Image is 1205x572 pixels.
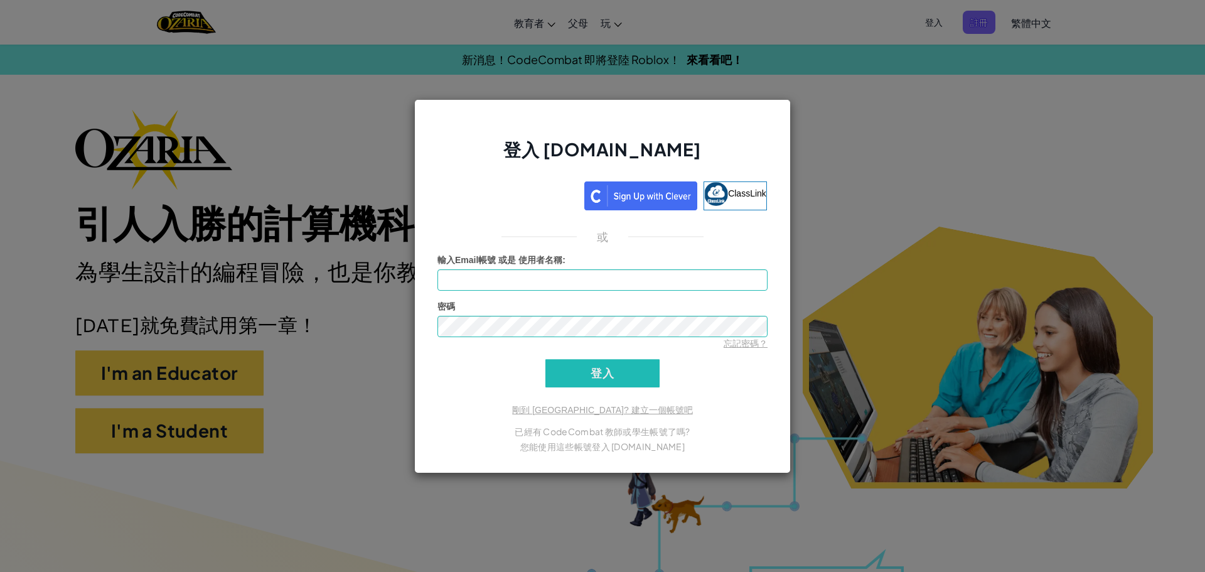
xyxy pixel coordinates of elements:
p: 您能使用這些帳號登入 [DOMAIN_NAME] [437,439,768,454]
p: 或 [597,229,608,244]
span: 輸入Email帳號 或是 使用者名稱 [437,255,562,265]
img: clever_sso_button@2x.png [584,181,697,210]
p: 已經有 CodeCombat 教師或學生帳號了嗎? [437,424,768,439]
a: 忘記密碼？ [724,338,768,348]
h2: 登入 [DOMAIN_NAME] [437,138,768,174]
span: ClassLink [728,188,766,198]
label: : [437,254,565,266]
span: 密碼 [437,301,455,311]
img: classlink-logo-small.png [704,182,728,206]
input: 登入 [545,359,660,387]
a: 剛到 [GEOGRAPHIC_DATA]? 建立一個帳號吧 [512,405,692,415]
iframe: 「使用 Google 帳戶登入」按鈕 [432,180,584,208]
